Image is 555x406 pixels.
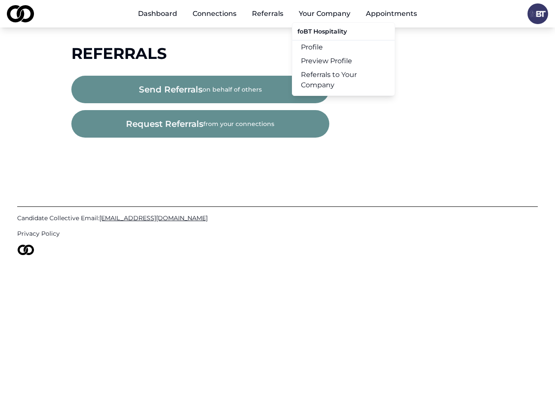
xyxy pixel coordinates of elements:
div: foBT Hospitality [292,26,395,40]
a: Referrals [245,5,290,22]
a: Candidate Collective Email:[EMAIL_ADDRESS][DOMAIN_NAME] [17,214,538,222]
span: send referrals [139,83,202,95]
button: send referralson behalf of others [71,76,329,103]
img: a715aca5-e0a5-420b-b362-5079c70fda45-FoBT_Avatar-profile_picture.jpg [527,3,548,24]
a: Privacy Policy [17,229,538,238]
a: Profile [292,40,395,54]
a: send referralson behalf of others [71,86,329,94]
button: Your Company [292,5,357,22]
a: Referrals to Your Company [292,68,395,92]
img: logo [17,245,34,255]
a: request referralsfrom your connections [71,120,329,129]
a: Dashboard [131,5,184,22]
nav: Main [131,5,424,22]
span: Referrals [71,44,167,63]
a: Connections [186,5,243,22]
img: logo [7,5,34,22]
div: Your Company [292,22,395,96]
span: [EMAIL_ADDRESS][DOMAIN_NAME] [99,214,208,222]
button: request referralsfrom your connections [71,110,329,138]
a: Appointments [359,5,424,22]
a: Preview Profile [292,54,395,68]
span: request referrals [126,118,203,130]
